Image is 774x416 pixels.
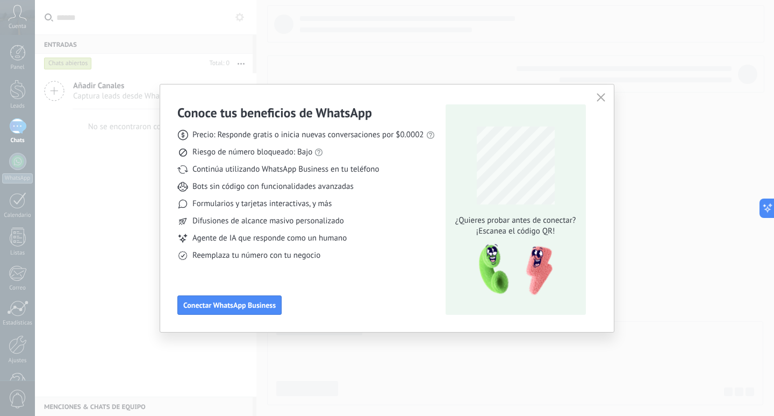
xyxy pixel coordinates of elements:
[192,164,379,175] span: Continúa utilizando WhatsApp Business en tu teléfono
[177,295,282,315] button: Conectar WhatsApp Business
[452,226,579,237] span: ¡Escanea el código QR!
[192,216,344,227] span: Difusiones de alcance masivo personalizado
[192,181,354,192] span: Bots sin código con funcionalidades avanzadas
[470,241,555,299] img: qr-pic-1x.png
[192,233,347,244] span: Agente de IA que responde como un humano
[452,215,579,226] span: ¿Quieres probar antes de conectar?
[192,130,424,140] span: Precio: Responde gratis o inicia nuevas conversaciones por $0.0002
[177,104,372,121] h3: Conoce tus beneficios de WhatsApp
[183,301,276,309] span: Conectar WhatsApp Business
[192,147,312,158] span: Riesgo de número bloqueado: Bajo
[192,199,332,209] span: Formularios y tarjetas interactivas, y más
[192,250,320,261] span: Reemplaza tu número con tu negocio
